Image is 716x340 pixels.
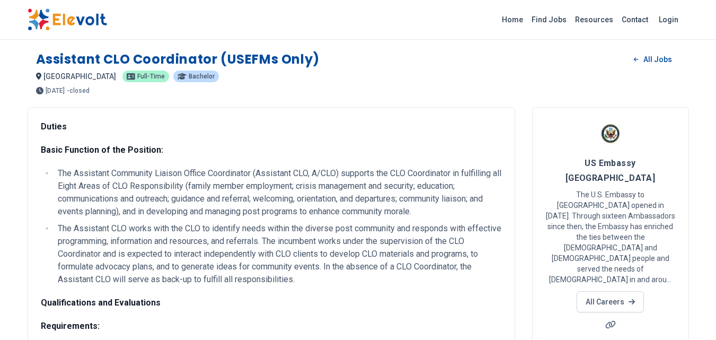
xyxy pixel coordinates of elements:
[597,120,624,147] img: US Embassy Kenya
[28,8,107,31] img: Elevolt
[652,9,685,30] a: Login
[41,321,100,331] strong: Requirements:
[577,291,644,312] a: All Careers
[41,298,161,308] strong: Qualifications and Evaluations
[189,73,215,80] span: Bachelor
[137,73,165,80] span: Full-time
[67,88,90,94] p: - closed
[565,158,656,183] span: US Embassy [GEOGRAPHIC_DATA]
[625,51,680,67] a: All Jobs
[571,11,617,28] a: Resources
[545,189,676,285] p: The U.S. Embassy to [GEOGRAPHIC_DATA] opened in [DATE]. Through sixteen Ambassadors since then, t...
[41,121,67,132] strong: Duties
[527,11,571,28] a: Find Jobs
[617,11,652,28] a: Contact
[55,167,502,218] li: The Assistant Community Liaison Office Coordinator (Assistant CLO, A/CLO) supports the CLO Coordi...
[36,51,320,68] h1: Assistant CLO Coordinator (USEFMs Only)
[498,11,527,28] a: Home
[55,222,502,286] li: The Assistant CLO works with the CLO to identify needs within the diverse post community and resp...
[41,145,163,155] strong: Basic Function of the Position:
[43,72,116,81] span: [GEOGRAPHIC_DATA]
[46,88,65,94] span: [DATE]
